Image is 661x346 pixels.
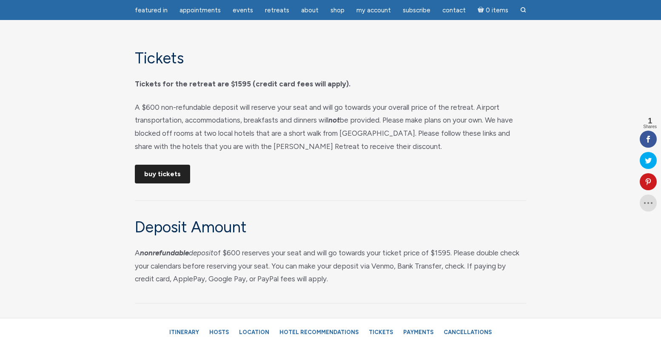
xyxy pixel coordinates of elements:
a: Subscribe [398,2,436,19]
span: Subscribe [403,6,430,14]
a: Buy Tickets [135,165,190,183]
span: Shares [643,125,657,129]
a: Cart0 items [473,1,513,19]
a: Contact [437,2,471,19]
span: About [301,6,319,14]
span: My Account [356,6,391,14]
a: About [296,2,324,19]
span: featured in [135,6,168,14]
span: Shop [330,6,345,14]
p: A of $600 reserves your seat and will go towards your ticket price of $1595. Please double check ... [135,246,526,286]
a: Tickets [365,325,397,340]
span: Retreats [265,6,289,14]
span: 0 items [486,7,508,14]
p: A $600 non-refundable deposit will reserve your seat and will go towards your overall price of th... [135,101,526,153]
span: 1 [643,117,657,125]
em: not [328,116,340,124]
a: Retreats [260,2,294,19]
a: Shop [325,2,350,19]
a: Events [228,2,258,19]
a: My Account [351,2,396,19]
h3: Deposit Amount [135,218,526,236]
a: Cancellations [439,325,496,340]
strong: Tickets for the retreat are $1595 (credit card fees will apply). [135,80,350,88]
a: Location [235,325,274,340]
a: featured in [130,2,173,19]
a: Hotel Recommendations [275,325,363,340]
a: Hosts [205,325,233,340]
h3: Tickets [135,49,526,67]
a: Appointments [174,2,226,19]
a: Itinerary [165,325,203,340]
em: deposit [140,249,214,257]
a: Payments [399,325,438,340]
span: Appointments [179,6,221,14]
span: Events [233,6,253,14]
strong: nonrefundable [140,249,189,257]
span: Contact [442,6,466,14]
i: Cart [478,6,486,14]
